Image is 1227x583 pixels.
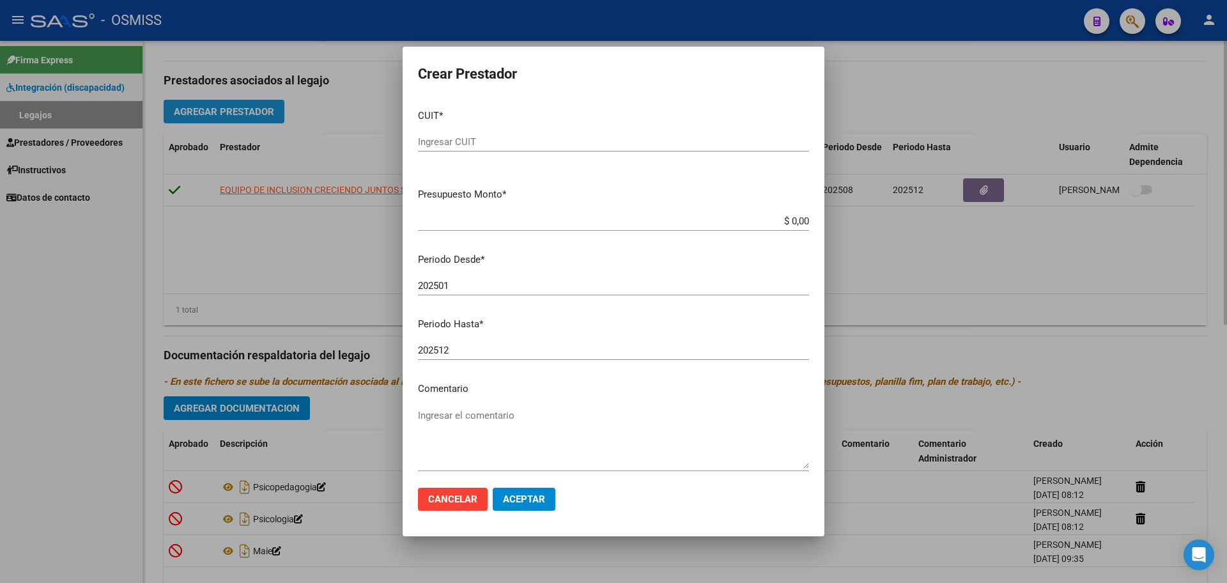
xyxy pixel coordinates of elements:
[1184,540,1214,570] div: Open Intercom Messenger
[418,187,809,202] p: Presupuesto Monto
[418,109,809,123] p: CUIT
[418,382,809,396] p: Comentario
[503,494,545,505] span: Aceptar
[418,253,809,267] p: Periodo Desde
[428,494,477,505] span: Cancelar
[418,317,809,332] p: Periodo Hasta
[418,488,488,511] button: Cancelar
[493,488,555,511] button: Aceptar
[418,62,809,86] h2: Crear Prestador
